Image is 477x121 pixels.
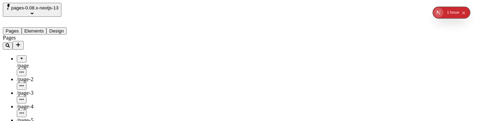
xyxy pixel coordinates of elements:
[17,63,29,69] span: /page
[13,41,24,50] button: Add new
[17,90,33,96] span: /page-3
[3,3,61,17] button: Select site
[17,104,33,109] span: /page-4
[46,27,67,35] button: Design
[11,5,59,10] span: pages-0.08.x-nextjs-13
[17,76,33,82] span: /page-2
[3,35,87,41] div: Pages
[3,27,22,35] button: Pages
[3,6,102,12] p: Cookie Test Route
[22,27,47,35] button: Elements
